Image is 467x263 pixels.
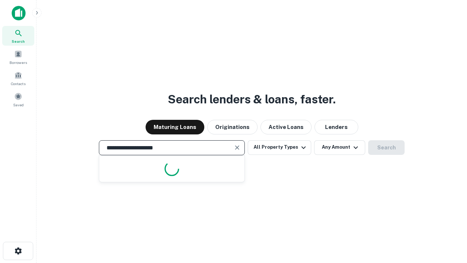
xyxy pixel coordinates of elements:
[2,47,34,67] a: Borrowers
[13,102,24,108] span: Saved
[314,120,358,134] button: Lenders
[314,140,365,155] button: Any Amount
[431,181,467,216] iframe: Chat Widget
[168,91,336,108] h3: Search lenders & loans, faster.
[12,38,25,44] span: Search
[12,6,26,20] img: capitalize-icon.png
[9,60,27,65] span: Borrowers
[232,142,242,153] button: Clear
[146,120,204,134] button: Maturing Loans
[2,89,34,109] a: Saved
[2,68,34,88] a: Contacts
[260,120,312,134] button: Active Loans
[248,140,311,155] button: All Property Types
[207,120,258,134] button: Originations
[11,81,26,87] span: Contacts
[2,26,34,46] a: Search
